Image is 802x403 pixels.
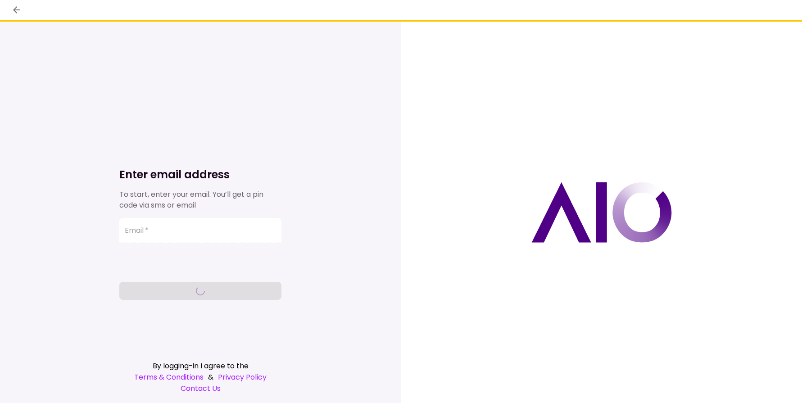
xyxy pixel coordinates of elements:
a: Contact Us [119,383,281,394]
a: Terms & Conditions [134,371,204,383]
h1: Enter email address [119,168,281,182]
img: AIO logo [531,182,672,243]
button: back [9,2,24,18]
div: To start, enter your email. You’ll get a pin code via sms or email [119,189,281,211]
a: Privacy Policy [218,371,267,383]
div: By logging-in I agree to the [119,360,281,371]
div: & [119,371,281,383]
